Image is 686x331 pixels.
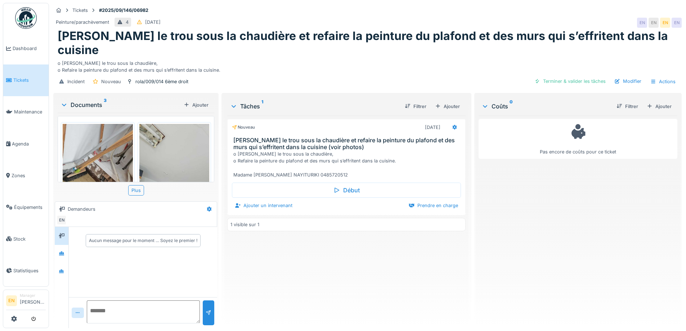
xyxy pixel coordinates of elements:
img: cl3cm2pq7azjwtevd35oz5hs8luj [63,124,133,233]
div: Tickets [72,7,88,14]
div: Ajouter [181,100,211,110]
div: EN [672,18,682,28]
div: Terminer & valider les tâches [532,76,609,86]
div: 4 [126,19,129,26]
a: Stock [3,223,49,255]
sup: 1 [261,102,263,111]
a: Zones [3,160,49,191]
div: 1 visible sur 1 [230,221,259,228]
a: Maintenance [3,96,49,128]
div: EN [57,215,67,225]
div: Incident [67,78,85,85]
div: EN [649,18,659,28]
div: rola/009/014 6ème droit [135,78,188,85]
img: Badge_color-CXgf-gQk.svg [15,7,37,29]
div: Actions [647,76,679,87]
div: Modifier [611,76,644,86]
h1: [PERSON_NAME] le trou sous la chaudière et refaire la peinture du plafond et des murs qui s’effri... [58,29,677,57]
div: Prendre en charge [406,201,461,210]
span: Tickets [13,77,46,84]
div: Plus [128,185,144,196]
div: Pas encore de coûts pour ce ticket [483,122,673,156]
div: Peinture/parachèvement [56,19,109,26]
span: Stock [13,236,46,242]
a: Statistiques [3,255,49,286]
span: Maintenance [14,108,46,115]
div: [DATE] [425,124,440,131]
a: Dashboard [3,33,49,64]
img: bft1tqw5iggxim6gxnx3hihhea27 [139,124,210,233]
li: EN [6,295,17,306]
span: Statistiques [13,267,46,274]
span: Équipements [14,204,46,211]
div: [DATE] [145,19,161,26]
sup: 3 [104,100,107,109]
a: Tickets [3,64,49,96]
div: Coûts [481,102,611,111]
div: o [PERSON_NAME] le trou sous la chaudière, o Refaire la peinture du plafond et des murs qui s’eff... [58,57,677,73]
div: EN [637,18,647,28]
div: Nouveau [101,78,121,85]
span: Agenda [12,140,46,147]
div: Ajouter un intervenant [232,201,295,210]
div: Aucun message pour le moment … Soyez le premier ! [89,237,197,244]
h3: [PERSON_NAME] le trou sous la chaudière et refaire la peinture du plafond et des murs qui s’effri... [233,137,462,151]
strong: #2025/09/146/06982 [96,7,151,14]
div: Demandeurs [68,206,95,213]
a: Équipements [3,191,49,223]
div: Filtrer [402,102,429,111]
a: Agenda [3,128,49,160]
span: Zones [12,172,46,179]
div: Tâches [230,102,399,111]
div: Manager [20,293,46,298]
div: Documents [60,100,181,109]
li: [PERSON_NAME] [20,293,46,308]
div: EN [660,18,670,28]
span: Dashboard [13,45,46,52]
div: o [PERSON_NAME] le trou sous la chaudière, o Refaire la peinture du plafond et des murs qui s’eff... [233,151,462,178]
div: Ajouter [644,102,674,111]
sup: 0 [510,102,513,111]
a: EN Manager[PERSON_NAME] [6,293,46,310]
div: Filtrer [614,102,641,111]
div: Nouveau [232,124,255,130]
div: Début [232,183,461,198]
div: Ajouter [432,102,463,111]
